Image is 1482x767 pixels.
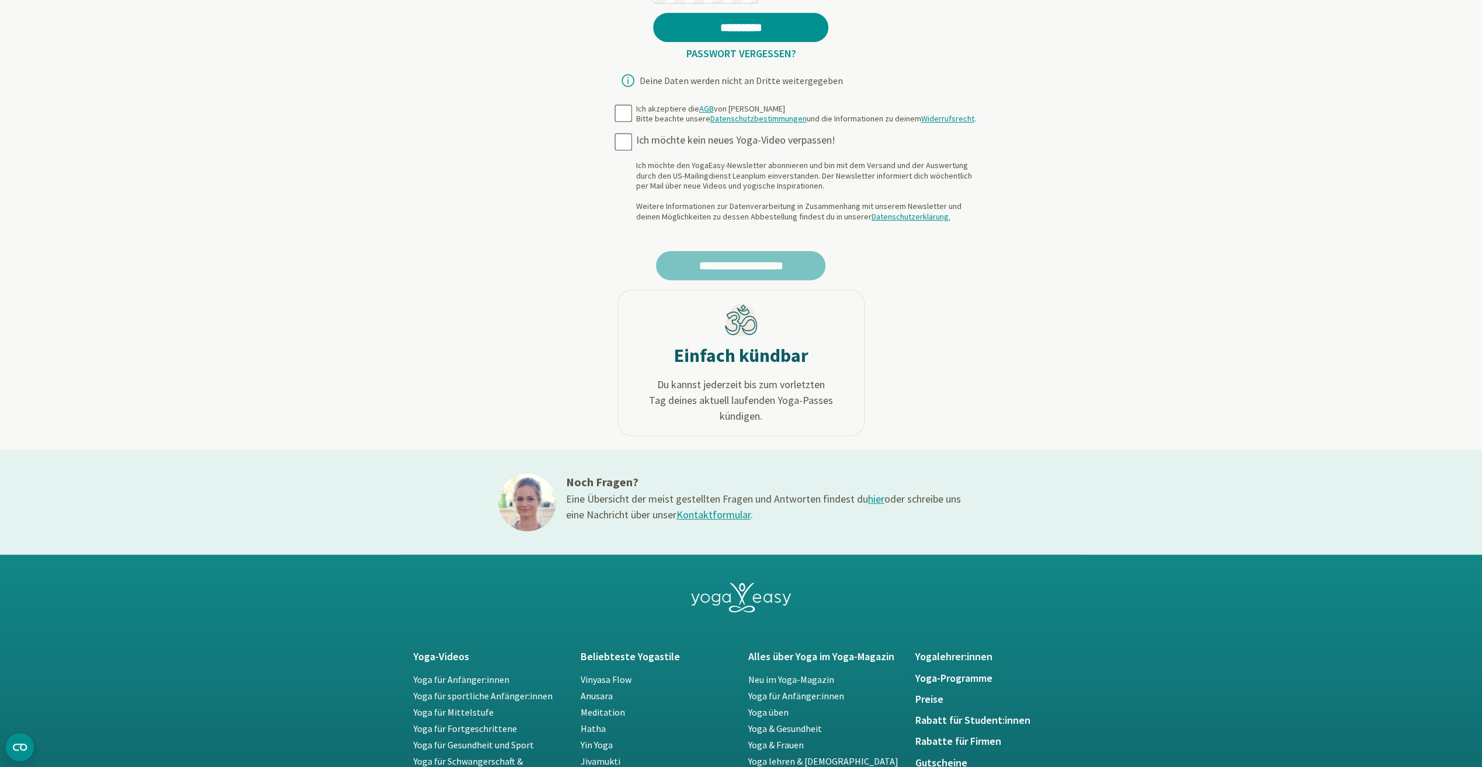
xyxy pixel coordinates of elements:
[748,674,834,685] a: Neu im Yoga-Magazin
[748,690,844,702] a: Yoga für Anfänger:innen
[639,76,842,85] div: Deine Daten werden nicht an Dritte weitergegeben
[636,104,976,124] div: Ich akzeptiere die von [PERSON_NAME] Bitte beachte unsere und die Informationen zu deinem .
[414,723,517,734] a: Yoga für Fortgeschrittene
[581,723,606,734] a: Hatha
[915,672,1069,684] a: Yoga-Programme
[581,739,613,751] a: Yin Yoga
[414,690,553,702] a: Yoga für sportliche Anfänger:innen
[581,651,734,663] a: Beliebteste Yogastile
[871,211,950,222] a: Datenschutzerklärung.
[6,733,34,761] button: CMP-Widget öffnen
[748,739,804,751] a: Yoga & Frauen
[915,651,1069,663] a: Yogalehrer:innen
[710,113,806,124] a: Datenschutzbestimmungen
[748,651,902,663] a: Alles über Yoga im Yoga-Magazin
[748,706,789,718] a: Yoga üben
[748,723,822,734] a: Yoga & Gesundheit
[636,161,981,222] div: Ich möchte den YogaEasy-Newsletter abonnieren und bin mit dem Versand und der Auswertung durch de...
[921,113,974,124] a: Widerrufsrecht
[565,473,963,491] h3: Noch Fragen?
[674,344,808,367] h2: Einfach kündbar
[414,674,509,685] a: Yoga für Anfänger:innen
[681,47,800,60] a: Passwort vergessen?
[414,706,494,718] a: Yoga für Mittelstufe
[581,674,631,685] a: Vinyasa Flow
[867,492,884,505] a: hier
[581,755,620,767] a: Jivamukti
[676,508,750,521] a: Kontaktformular
[565,491,963,522] div: Eine Übersicht der meist gestellten Fragen und Antworten findest du oder schreibe uns eine Nachri...
[748,755,898,767] a: Yoga lehren & [DEMOGRAPHIC_DATA]
[915,714,1069,726] a: Rabatt für Student:innen
[915,735,1069,747] a: Rabatte für Firmen
[414,739,534,751] a: Yoga für Gesundheit und Sport
[630,376,852,424] span: Du kannst jederzeit bis zum vorletzten Tag deines aktuell laufenden Yoga-Passes kündigen.
[636,134,981,147] div: Ich möchte kein neues Yoga-Video verpassen!
[581,690,613,702] a: Anusara
[581,706,625,718] a: Meditation
[414,651,567,663] a: Yoga-Videos
[498,473,556,531] img: ines@1x.jpg
[699,103,713,114] a: AGB
[915,693,1069,705] a: Preise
